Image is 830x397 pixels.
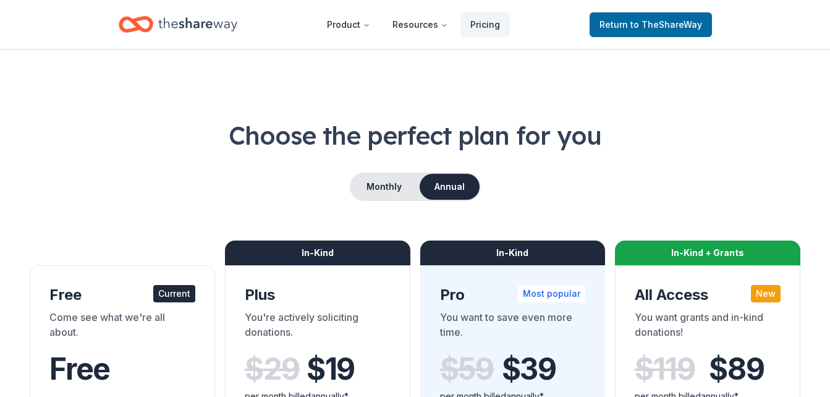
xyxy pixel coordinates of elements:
div: Plus [245,285,391,305]
button: Annual [420,174,480,200]
div: Current [153,285,195,302]
span: to TheShareWay [630,19,702,30]
div: All Access [635,285,781,305]
div: Free [49,285,195,305]
nav: Main [317,10,510,39]
button: Product [317,12,380,37]
div: Pro [440,285,586,305]
span: $ 89 [709,352,764,386]
div: Most popular [518,285,585,302]
a: Returnto TheShareWay [590,12,712,37]
div: Come see what we're all about. [49,310,195,344]
h1: Choose the perfect plan for you [30,118,800,153]
button: Monthly [351,174,417,200]
span: $ 19 [307,352,355,386]
div: In-Kind + Grants [615,241,800,265]
div: New [751,285,781,302]
div: In-Kind [420,241,606,265]
div: In-Kind [225,241,410,265]
div: You want to save even more time. [440,310,586,344]
button: Resources [383,12,458,37]
a: Pricing [460,12,510,37]
span: Return [599,17,702,32]
a: Home [119,10,237,39]
div: You're actively soliciting donations. [245,310,391,344]
span: $ 39 [502,352,556,386]
div: You want grants and in-kind donations! [635,310,781,344]
span: Free [49,351,110,387]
